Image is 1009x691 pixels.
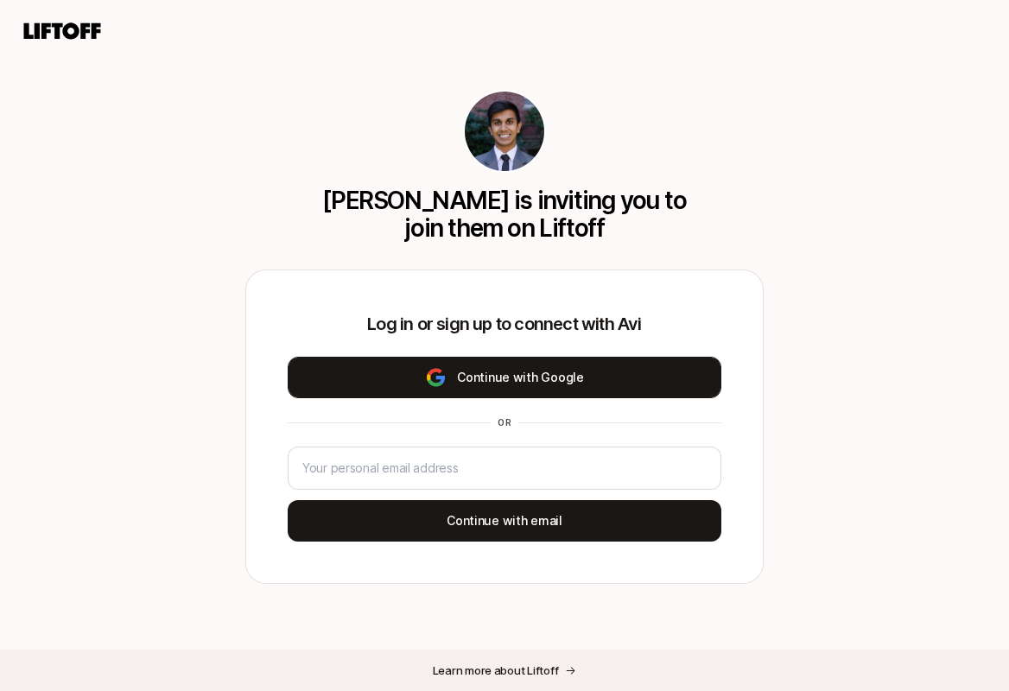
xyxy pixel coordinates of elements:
[491,415,518,429] div: or
[288,357,721,398] button: Continue with Google
[465,92,544,171] img: 4640b0e7_2b03_4c4f_be34_fa460c2e5c38.jpg
[419,655,591,686] button: Learn more about Liftoff
[288,312,721,336] p: Log in or sign up to connect with Avi
[288,500,721,542] button: Continue with email
[425,367,447,388] img: google-logo
[302,458,707,479] input: Your personal email address
[317,187,692,242] p: [PERSON_NAME] is inviting you to join them on Liftoff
